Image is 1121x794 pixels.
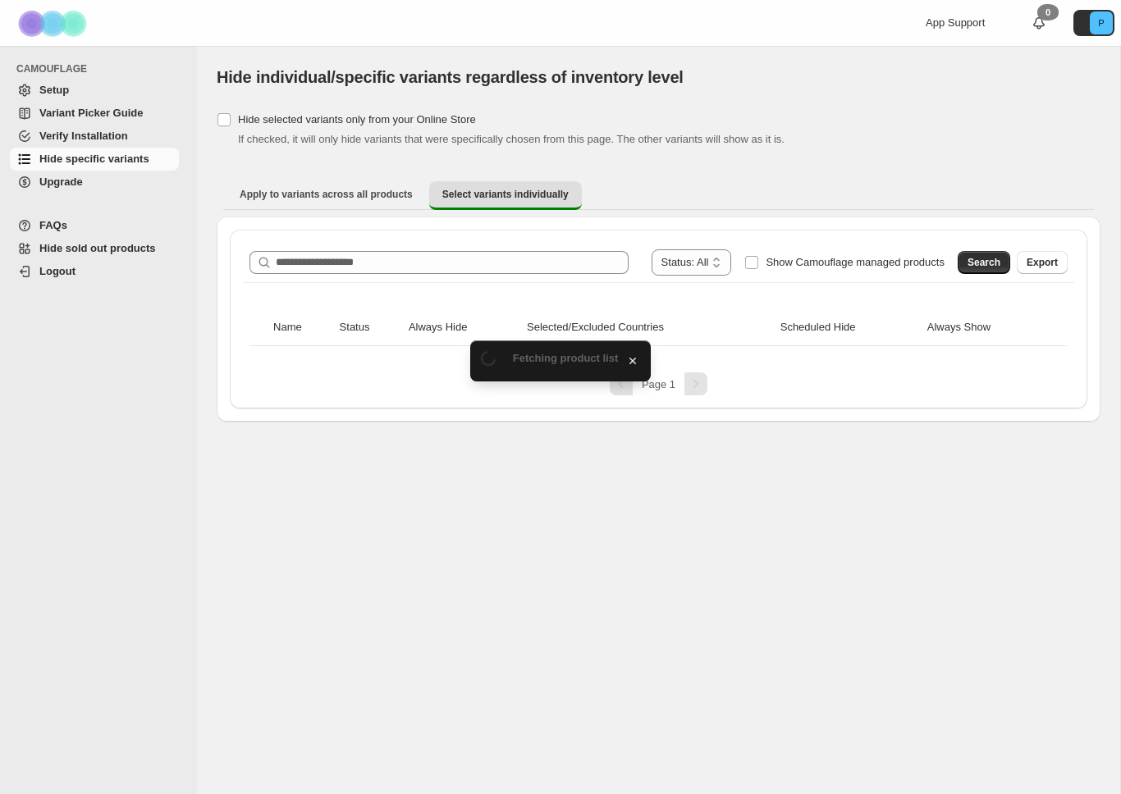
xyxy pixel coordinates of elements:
a: Upgrade [10,171,179,194]
span: Hide individual/specific variants regardless of inventory level [217,68,684,86]
span: Select variants individually [442,188,569,201]
span: Export [1027,256,1058,269]
button: Apply to variants across all products [226,181,426,208]
a: 0 [1031,15,1047,31]
nav: Pagination [243,372,1074,395]
span: Hide specific variants [39,153,149,165]
a: Logout [10,260,179,283]
span: Show Camouflage managed products [766,256,945,268]
span: App Support [926,16,985,29]
span: Search [968,256,1000,269]
a: Hide sold out products [10,237,179,260]
span: Hide selected variants only from your Online Store [238,113,476,125]
button: Avatar with initials P [1073,10,1114,36]
span: Variant Picker Guide [39,107,143,119]
a: Setup [10,79,179,102]
text: P [1098,18,1104,28]
th: Scheduled Hide [776,309,922,346]
th: Selected/Excluded Countries [522,309,776,346]
th: Always Hide [404,309,522,346]
img: Camouflage [13,1,95,46]
span: Setup [39,84,69,96]
span: Logout [39,265,75,277]
a: Variant Picker Guide [10,102,179,125]
div: 0 [1037,4,1059,21]
span: Fetching product list [513,352,619,364]
span: If checked, it will only hide variants that were specifically chosen from this page. The other va... [238,133,785,145]
button: Select variants individually [429,181,582,210]
span: Upgrade [39,176,83,188]
a: Verify Installation [10,125,179,148]
button: Search [958,251,1010,274]
div: Select variants individually [217,217,1100,422]
span: CAMOUFLAGE [16,62,185,75]
th: Name [268,309,335,346]
th: Always Show [922,309,1049,346]
span: Hide sold out products [39,242,156,254]
button: Export [1017,251,1068,274]
span: FAQs [39,219,67,231]
span: Verify Installation [39,130,128,142]
a: Hide specific variants [10,148,179,171]
span: Page 1 [642,378,675,390]
a: FAQs [10,214,179,237]
span: Avatar with initials P [1090,11,1113,34]
th: Status [335,309,404,346]
span: Apply to variants across all products [240,188,413,201]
